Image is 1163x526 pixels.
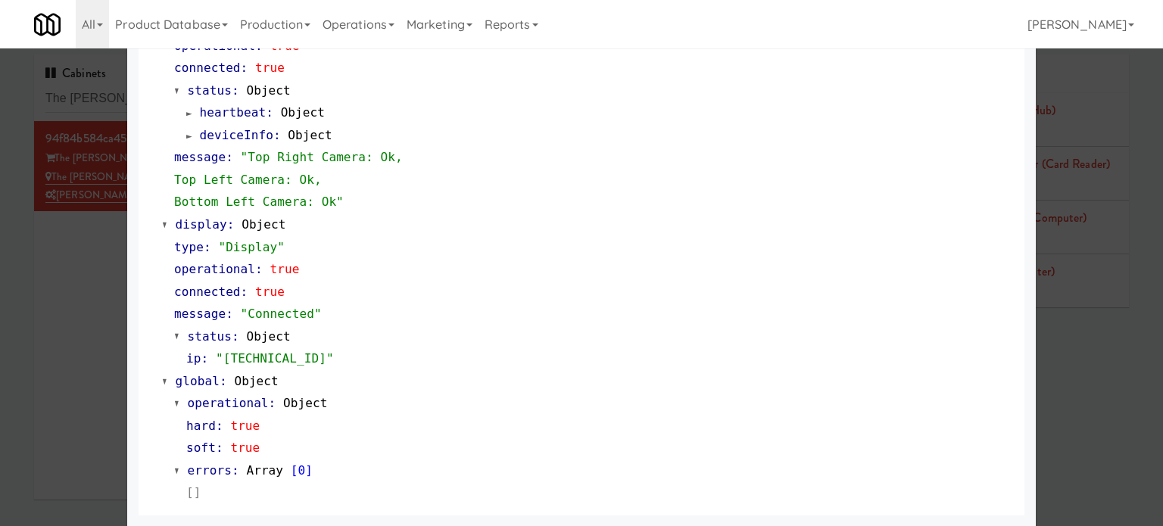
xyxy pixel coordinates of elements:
[186,419,216,433] span: hard
[34,11,61,38] img: Micromart
[270,39,300,53] span: true
[241,285,248,299] span: :
[204,240,211,254] span: :
[176,217,227,232] span: display
[246,83,290,98] span: Object
[232,329,239,344] span: :
[232,463,239,478] span: :
[242,217,285,232] span: Object
[216,419,223,433] span: :
[255,285,285,299] span: true
[246,329,290,344] span: Object
[230,440,260,455] span: true
[298,463,306,478] span: 0
[200,128,273,142] span: deviceInfo
[226,307,233,321] span: :
[188,83,232,98] span: status
[174,150,403,209] span: "Top Right Camera: Ok, Top Left Camera: Ok, Bottom Left Camera: Ok"
[188,329,232,344] span: status
[174,262,255,276] span: operational
[227,217,235,232] span: :
[241,307,322,321] span: "Connected"
[174,150,226,164] span: message
[255,61,285,75] span: true
[188,463,232,478] span: errors
[281,105,325,120] span: Object
[186,351,201,366] span: ip
[255,262,263,276] span: :
[226,150,233,164] span: :
[270,262,300,276] span: true
[288,128,332,142] span: Object
[273,128,281,142] span: :
[220,374,227,388] span: :
[174,240,204,254] span: type
[241,61,248,75] span: :
[266,105,273,120] span: :
[232,83,239,98] span: :
[218,240,285,254] span: "Display"
[283,396,327,410] span: Object
[176,374,220,388] span: global
[255,39,263,53] span: :
[230,419,260,433] span: true
[305,463,313,478] span: ]
[216,351,334,366] span: "[TECHNICAL_ID]"
[234,374,278,388] span: Object
[200,105,267,120] span: heartbeat
[174,39,255,53] span: operational
[291,463,298,478] span: [
[174,61,241,75] span: connected
[174,285,241,299] span: connected
[188,396,269,410] span: operational
[269,396,276,410] span: :
[186,440,216,455] span: soft
[216,440,223,455] span: :
[246,463,283,478] span: Array
[174,307,226,321] span: message
[201,351,208,366] span: :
